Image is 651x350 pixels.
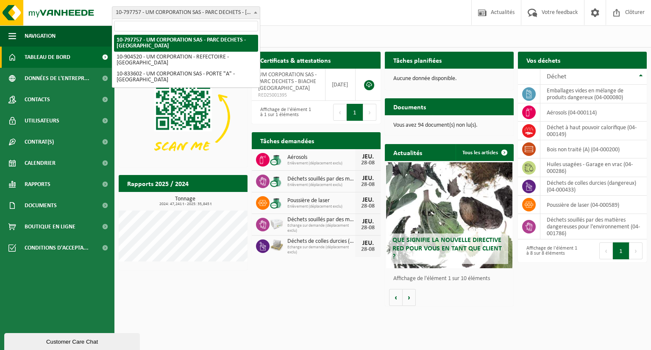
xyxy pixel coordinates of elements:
[325,69,356,101] td: [DATE]
[287,238,355,245] span: Déchets de colles durcies (dangereux)
[4,331,142,350] iframe: chat widget
[359,175,376,182] div: JEU.
[393,276,509,282] p: Affichage de l'élément 1 sur 10 éléments
[270,217,284,231] img: PB-LB-0680-HPE-GY-02
[25,131,54,153] span: Contrat(s)
[114,52,258,69] li: 10-904520 - UM CORPORATION - REFECTOIRE - [GEOGRAPHIC_DATA]
[119,69,248,165] img: Download de VHEPlus App
[540,85,647,103] td: emballages vides en mélange de produits dangereux (04-000080)
[287,197,355,204] span: Poussière de laser
[270,195,284,209] img: PB-OT-0200-CU
[359,247,376,253] div: 28-08
[114,35,258,52] li: 10-797757 - UM CORPORATION SAS - PARC DECHETS - [GEOGRAPHIC_DATA]
[393,122,505,128] p: Vous avez 94 document(s) non lu(s).
[287,204,355,209] span: Enlèvement (déplacement exclu)
[270,152,284,166] img: PB-OT-0200-CU
[386,162,512,268] a: Que signifie la nouvelle directive RED pour vous en tant que client ?
[613,242,629,259] button: 1
[359,218,376,225] div: JEU.
[25,153,56,174] span: Calendrier
[359,225,376,231] div: 28-08
[123,196,248,206] h3: Tonnage
[359,153,376,160] div: JEU.
[540,177,647,196] td: déchets de colles durcies (dangereux) (04-000433)
[270,173,284,188] img: PB-OT-0200-CU
[522,242,578,260] div: Affichage de l'élément 1 à 8 sur 8 éléments
[25,174,50,195] span: Rapports
[25,195,57,216] span: Documents
[393,76,505,82] p: Aucune donnée disponible.
[25,237,89,258] span: Conditions d'accepta...
[333,104,347,121] button: Previous
[287,176,355,183] span: Déchets souillés par des matières dangereuses pour l'environnement
[385,144,431,161] h2: Actualités
[540,214,647,239] td: déchets souillés par des matières dangereuses pour l'environnement (04-001786)
[25,110,59,131] span: Utilisateurs
[114,69,258,86] li: 10-833602 - UM CORPORATION SAS - PORTE "A" - [GEOGRAPHIC_DATA]
[25,25,56,47] span: Navigation
[599,242,613,259] button: Previous
[540,140,647,158] td: bois non traité (A) (04-000200)
[123,202,248,206] span: 2024: 47,241 t - 2025: 35,845 t
[347,104,363,121] button: 1
[270,238,284,253] img: LP-PA-00000-WDN-11
[112,7,260,19] span: 10-797757 - UM CORPORATION SAS - PARC DECHETS - BIACHE ST VAAST
[256,103,312,122] div: Affichage de l'élément 1 à 1 sur 1 éléments
[258,92,319,99] span: RED25001395
[540,158,647,177] td: huiles usagées - Garage en vrac (04-000286)
[287,217,355,223] span: Déchets souillés par des matières dangereuses pour l'environnement
[359,182,376,188] div: 28-08
[385,98,434,115] h2: Documents
[252,132,323,149] h2: Tâches demandées
[287,154,355,161] span: Aérosols
[119,175,197,192] h2: Rapports 2025 / 2024
[25,89,50,110] span: Contacts
[25,216,75,237] span: Boutique en ligne
[25,47,70,68] span: Tableau de bord
[540,103,647,122] td: aérosols (04-000114)
[112,6,260,19] span: 10-797757 - UM CORPORATION SAS - PARC DECHETS - BIACHE ST VAAST
[359,197,376,203] div: JEU.
[174,192,247,208] a: Consulter les rapports
[456,144,513,161] a: Tous les articles
[403,289,416,306] button: Volgende
[363,104,376,121] button: Next
[287,161,355,166] span: Enlèvement (déplacement exclu)
[252,52,339,68] h2: Certificats & attestations
[258,72,317,92] span: UM CORPORATION SAS - PARC DECHETS - BIACHE [GEOGRAPHIC_DATA]
[540,196,647,214] td: poussière de laser (04-000589)
[359,160,376,166] div: 28-08
[287,223,355,233] span: Echange sur demande (déplacement exclu)
[392,237,502,260] span: Que signifie la nouvelle directive RED pour vous en tant que client ?
[25,68,89,89] span: Données de l'entrepr...
[359,240,376,247] div: JEU.
[547,73,566,80] span: Déchet
[629,242,643,259] button: Next
[389,289,403,306] button: Vorige
[518,52,569,68] h2: Vos déchets
[359,203,376,209] div: 28-08
[287,245,355,255] span: Echange sur demande (déplacement exclu)
[385,52,450,68] h2: Tâches planifiées
[287,183,355,188] span: Enlèvement (déplacement exclu)
[540,122,647,140] td: déchet à haut pouvoir calorifique (04-000149)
